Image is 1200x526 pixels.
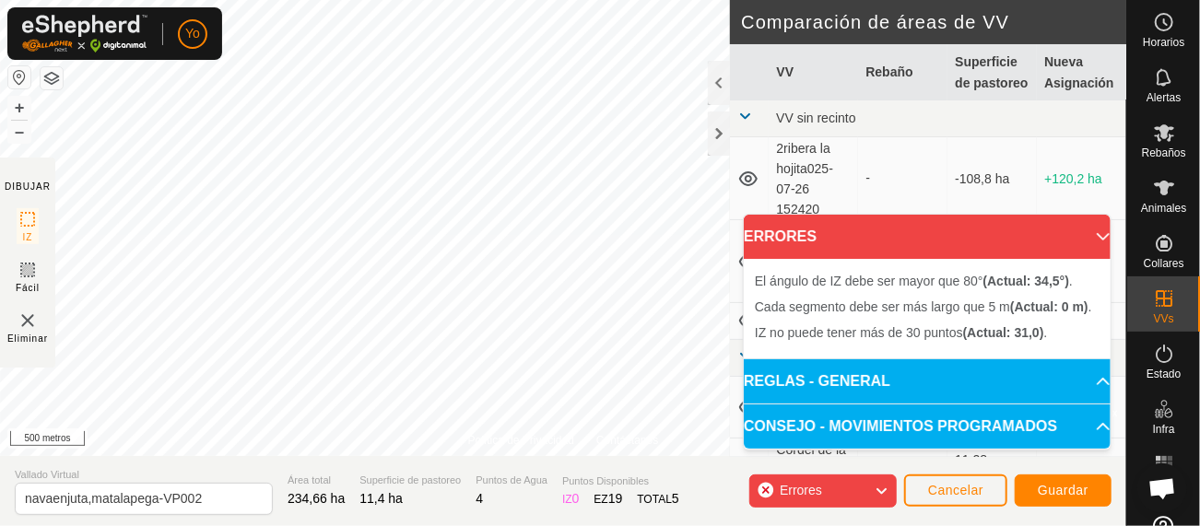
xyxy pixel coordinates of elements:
font: DIBUJAR [5,181,51,192]
font: (Actual: 34,5°) [983,274,1070,288]
p-accordion-header: CONSEJO - MOVIMIENTOS PROGRAMADOS [744,404,1111,449]
font: CONSEJO - MOVIMIENTOS PROGRAMADOS [744,418,1057,434]
font: – [15,122,24,141]
font: 0 [572,491,580,506]
font: Cada segmento debe ser más largo que 5 m [755,299,1010,314]
font: (Actual: 0 m) [1010,299,1088,314]
font: Comparación de áreas de VV [741,12,1009,32]
img: VV [17,310,39,332]
font: 11,4 ha [359,491,403,506]
font: . [1044,325,1048,340]
font: 234,66 ha [288,491,345,506]
font: Estado [1147,368,1181,380]
font: IZ [23,232,33,242]
font: Rebaño [865,64,912,79]
font: Nueva Asignación [1044,54,1113,89]
button: Capas del Mapa [41,67,63,89]
font: IZ no puede tener más de 30 puntos [755,325,963,340]
font: . [1069,274,1073,288]
font: Infra [1152,423,1174,436]
font: REGLAS - GENERAL [744,373,890,389]
font: . [1088,299,1092,314]
font: Rebaños [1141,146,1185,159]
font: VVs [1153,312,1173,325]
p-accordion-header: ERRORES [744,215,1111,259]
font: Cancelar [928,483,983,497]
button: + [8,97,30,119]
button: Restablecer mapa [8,66,30,88]
font: Eliminar [7,333,48,344]
font: Yo [185,26,200,41]
font: 19 [608,491,623,506]
font: 5 [672,491,679,506]
p-accordion-header: REGLAS - GENERAL [744,359,1111,403]
button: Guardar [1015,474,1112,507]
font: Puntos Disponibles [562,475,649,486]
font: VV [776,64,794,79]
font: + [15,98,25,117]
font: El ángulo de IZ debe ser mayor que 80° [755,274,983,288]
img: Logotipo de Gallagher [22,15,147,53]
font: Animales [1141,202,1186,215]
font: 11,28 hectáreas [955,452,1011,487]
font: IZ [562,493,572,506]
font: Contáctanos [596,434,658,447]
a: Contáctanos [596,432,658,449]
a: Chat abierto [1137,463,1187,513]
button: Cancelar [904,474,1007,507]
font: -108,8 ha [955,171,1009,186]
p-accordion-content: ERRORES [744,259,1111,358]
font: Fácil [16,283,40,293]
font: Superficie de pastoreo [359,474,461,485]
font: EZ [594,493,608,506]
font: ERRORES [744,228,817,244]
font: Alertas [1147,91,1181,104]
button: – [8,121,30,143]
font: Errores [780,483,822,497]
font: VV sin recinto [776,111,855,125]
a: Política de Privacidad [468,432,574,449]
font: 2ribera la hojita025-07-26 152420 [776,141,833,217]
font: +120,2 ha [1044,171,1102,186]
font: Vallado Virtual [15,469,79,480]
font: TOTAL [637,493,672,506]
font: Horarios [1143,36,1184,49]
font: Guardar [1038,483,1088,497]
font: Política de Privacidad [468,434,574,447]
font: (Actual: 31,0) [963,325,1044,340]
font: 4 [476,491,483,506]
font: Área total [288,474,331,485]
font: Superficie de pastoreo [955,54,1028,89]
font: Puntos de Agua [476,474,547,485]
font: Collares [1143,257,1183,270]
font: - [865,170,870,185]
